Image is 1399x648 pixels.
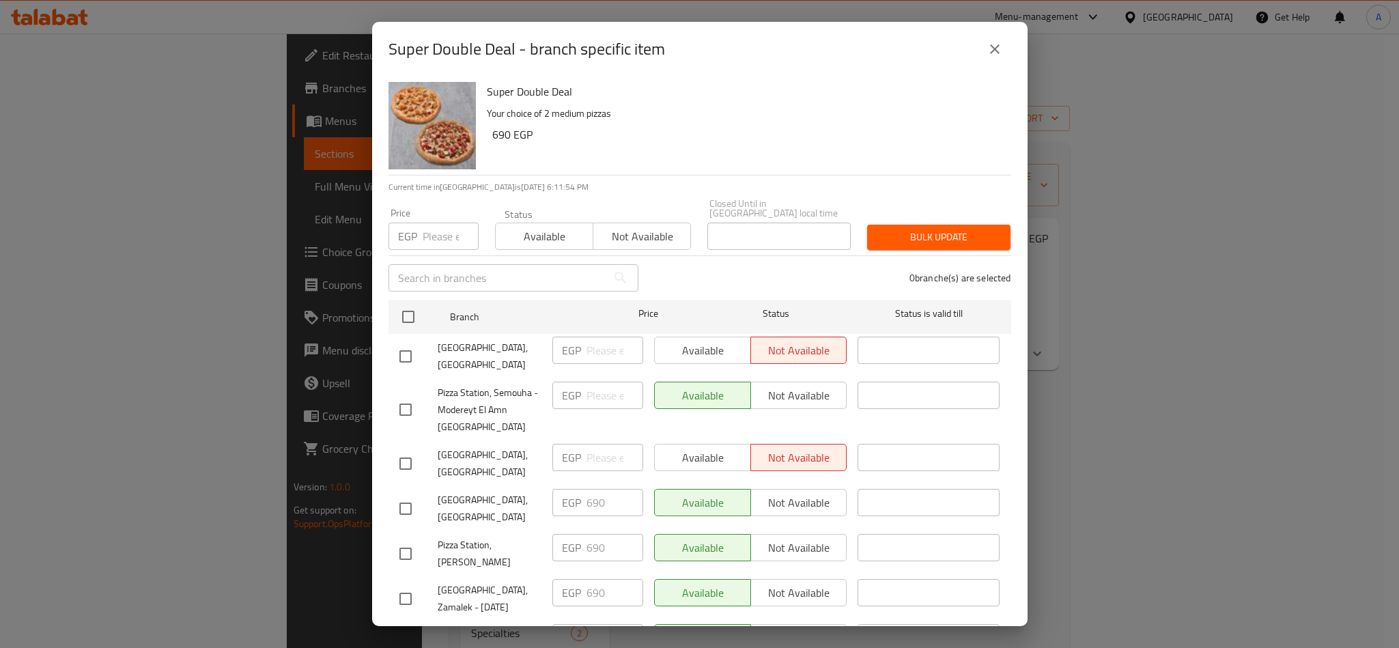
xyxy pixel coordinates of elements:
span: Not available [599,227,686,246]
p: Your choice of 2 medium pizzas [487,105,1000,122]
input: Please enter price [587,337,643,364]
input: Please enter price [587,489,643,516]
p: EGP [562,539,581,556]
button: close [978,33,1011,66]
span: Pizza Station, [PERSON_NAME] [438,537,541,571]
span: Price [603,305,694,322]
input: Please enter price [587,444,643,471]
input: Please enter price [423,223,479,250]
span: Pizza Station, Semouha - Modereyt El Amn [GEOGRAPHIC_DATA] [438,384,541,436]
h6: 690 EGP [492,125,1000,144]
img: Super Double Deal [388,82,476,169]
span: [GEOGRAPHIC_DATA], [GEOGRAPHIC_DATA] [438,339,541,374]
span: Branch [450,309,592,326]
button: Bulk update [867,225,1011,250]
span: [GEOGRAPHIC_DATA], Zamalek - [DATE] [438,582,541,616]
input: Please enter price [587,579,643,606]
button: Available [495,223,593,250]
button: Not available [593,223,691,250]
input: Please enter price [587,534,643,561]
span: [GEOGRAPHIC_DATA], [GEOGRAPHIC_DATA] [438,492,541,526]
p: EGP [562,584,581,601]
p: EGP [562,494,581,511]
input: Search in branches [388,264,607,292]
p: EGP [562,342,581,358]
span: Bulk update [878,229,1000,246]
span: Available [501,227,588,246]
span: [GEOGRAPHIC_DATA], [GEOGRAPHIC_DATA] [438,447,541,481]
p: 0 branche(s) are selected [909,271,1011,285]
p: EGP [398,228,417,244]
p: EGP [562,387,581,404]
span: Status [705,305,847,322]
p: EGP [562,449,581,466]
h2: Super Double Deal - branch specific item [388,38,665,60]
h6: Super Double Deal [487,82,1000,101]
span: Status is valid till [858,305,1000,322]
input: Please enter price [587,382,643,409]
p: Current time in [GEOGRAPHIC_DATA] is [DATE] 6:11:54 PM [388,181,1011,193]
